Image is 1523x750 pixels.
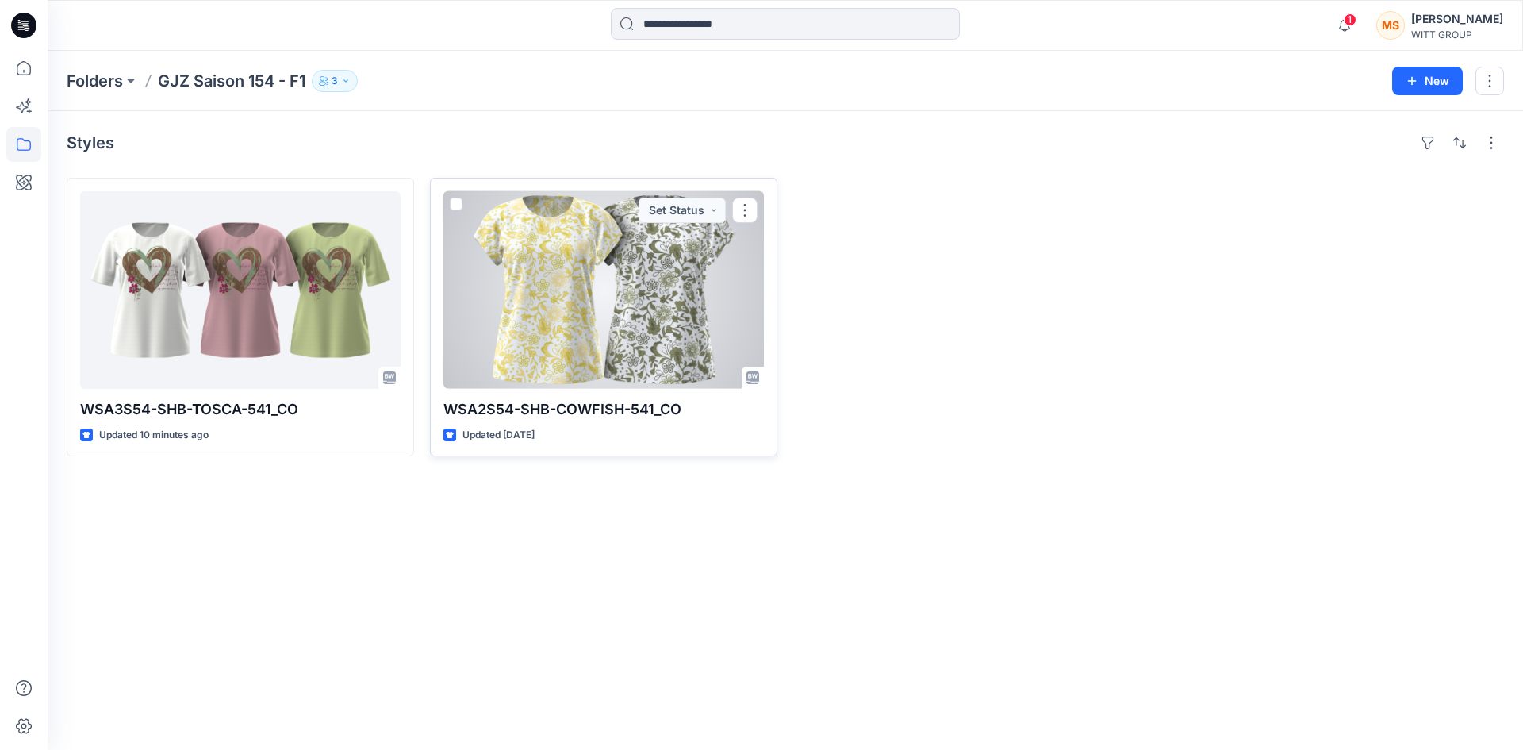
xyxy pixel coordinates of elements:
p: WSA3S54-SHB-TOSCA-541_CO [80,398,401,421]
button: 3 [312,70,358,92]
span: 1 [1344,13,1356,26]
a: WSA3S54-SHB-TOSCA-541_CO [80,191,401,389]
button: New [1392,67,1463,95]
h4: Styles [67,133,114,152]
div: WITT GROUP [1411,29,1503,40]
p: Updated 10 minutes ago [99,427,209,444]
div: MS [1376,11,1405,40]
div: [PERSON_NAME] [1411,10,1503,29]
p: Updated [DATE] [462,427,535,444]
p: WSA2S54-SHB-COWFISH-541_CO [443,398,764,421]
p: 3 [332,72,338,90]
a: WSA2S54-SHB-COWFISH-541_CO [443,191,764,389]
a: Folders [67,70,123,92]
p: GJZ Saison 154 - F1 [158,70,305,92]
